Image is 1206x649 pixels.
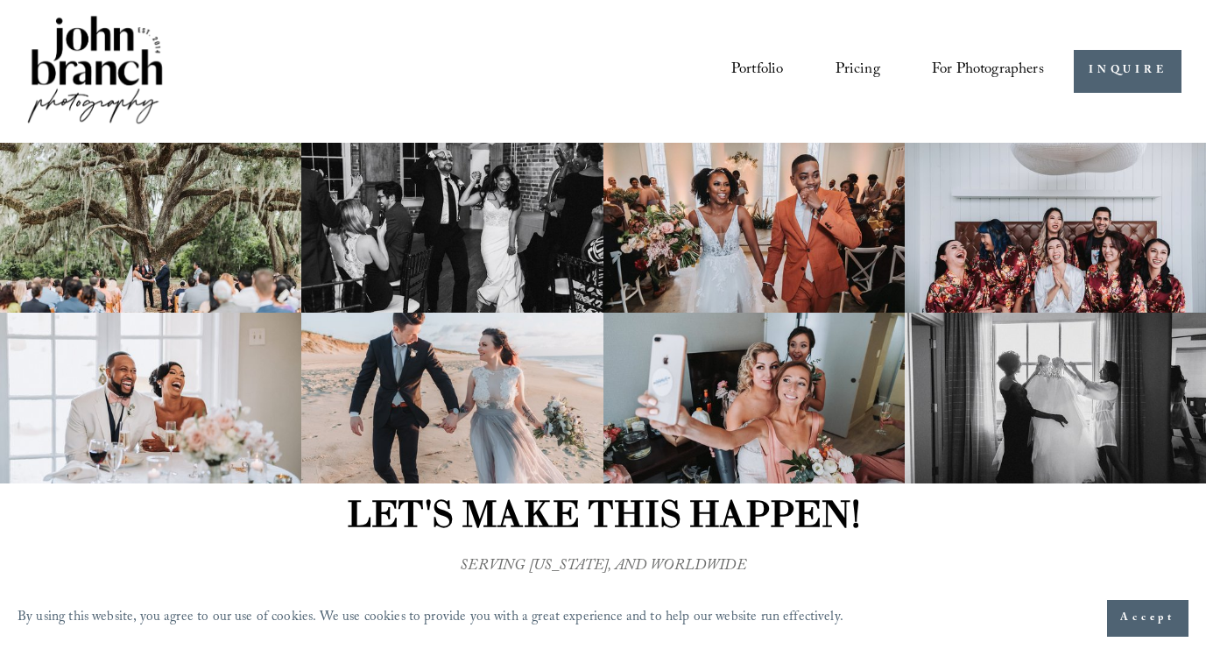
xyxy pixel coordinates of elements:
[603,143,905,314] img: Bride and groom walking down the aisle in wedding attire, bride holding bouquet.
[1107,600,1188,637] button: Accept
[301,313,603,483] img: Wedding couple holding hands on a beach, dressed in formal attire.
[905,143,1206,314] img: Group of people wearing floral robes, smiling and laughing, seated on a bed with a large white la...
[1074,50,1181,93] a: INQUIRE
[347,490,860,536] strong: LET'S MAKE THIS HAPPEN!
[18,605,843,632] p: By using this website, you agree to our use of cookies. We use cookies to provide you with a grea...
[905,313,1206,483] img: Two women holding up a wedding dress in front of a window, one in a dark dress and the other in a...
[836,55,880,88] a: Pricing
[1120,610,1175,627] span: Accept
[932,56,1044,86] span: For Photographers
[301,143,603,314] img: A bride and groom energetically entering a wedding reception with guests cheering and clapping, s...
[932,55,1044,88] a: folder dropdown
[731,55,784,88] a: Portfolio
[460,554,746,580] em: SERVING [US_STATE], AND WORLDWIDE
[25,12,166,131] img: John Branch IV Photography
[603,313,905,483] img: Three women taking a selfie in a room, dressed for a special occasion. The woman in front holds a...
